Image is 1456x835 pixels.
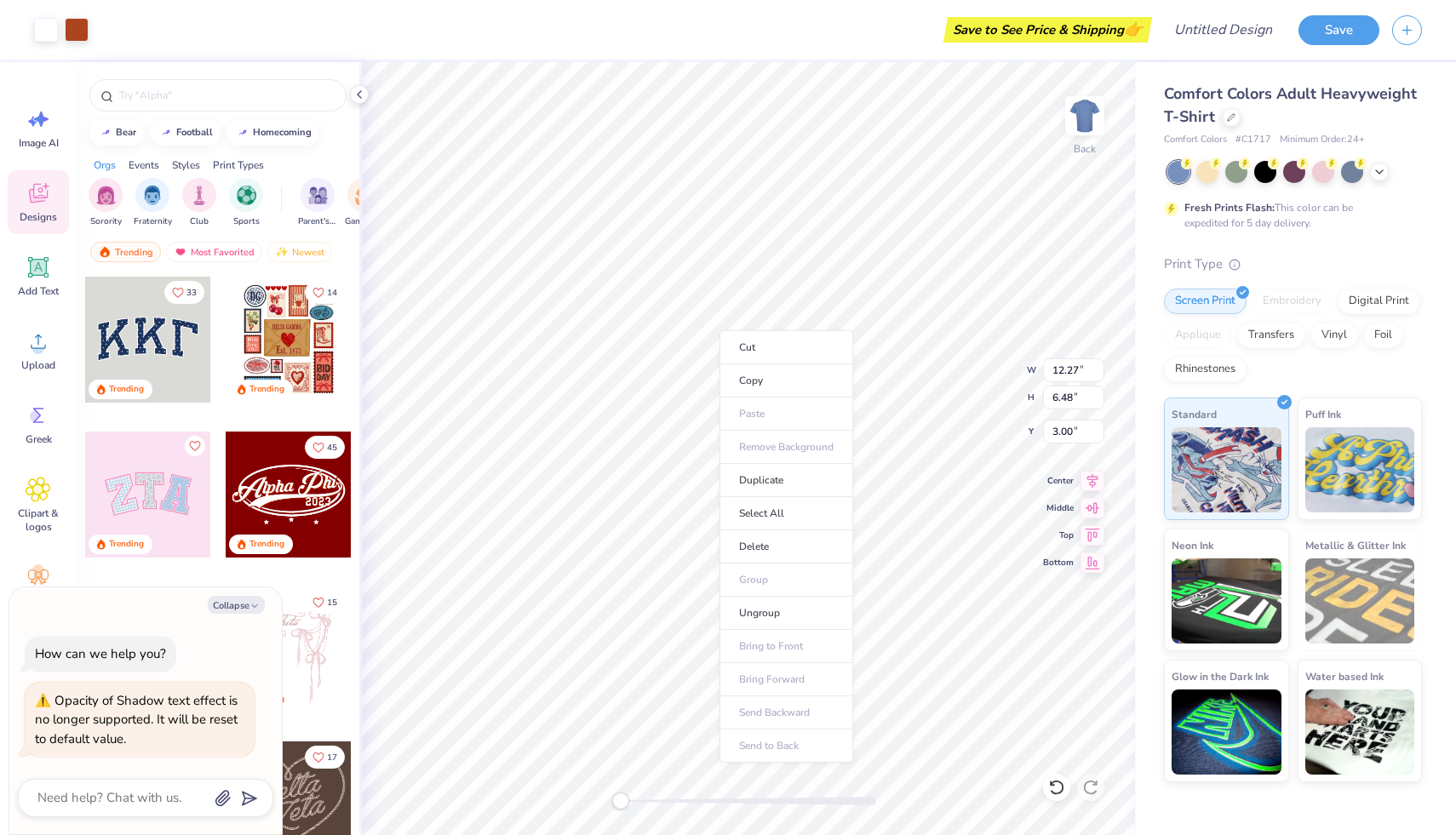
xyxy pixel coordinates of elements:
div: filter for Club [182,178,216,228]
button: Collapse [208,596,265,614]
span: Sports [233,215,260,228]
img: trend_line.gif [99,128,112,138]
img: Back [1068,99,1102,133]
button: bear [89,120,144,146]
img: Parent's Weekend Image [308,186,328,205]
span: Neon Ink [1172,536,1213,554]
button: filter button [182,178,216,228]
span: Minimum Order: 24 + [1280,133,1365,147]
div: This color can be expedited for 5 day delivery. [1184,200,1394,231]
div: football [176,128,213,137]
img: Fraternity Image [143,186,162,205]
li: Delete [719,530,853,563]
strong: Fresh Prints Flash: [1184,201,1275,214]
div: Accessibility label [612,792,629,809]
div: Trending [249,538,284,551]
input: Try "Alpha" [118,87,335,104]
img: Neon Ink [1172,558,1281,643]
div: Newest [267,242,332,262]
span: Middle [1043,501,1074,515]
span: Bottom [1043,556,1074,569]
span: Metallic & Glitter Ink [1305,536,1406,554]
button: Like [305,281,345,304]
span: Comfort Colors [1164,133,1227,147]
img: Sorority Image [96,186,116,205]
div: Trending [90,242,161,262]
button: homecoming [226,120,319,146]
button: Save [1298,15,1379,45]
span: 17 [327,753,337,762]
img: most_fav.gif [174,246,187,258]
div: filter for Sports [229,178,263,228]
img: Club Image [190,186,209,205]
span: Comfort Colors Adult Heavyweight T-Shirt [1164,83,1417,127]
div: Embroidery [1252,289,1333,314]
span: 33 [186,289,197,297]
img: Standard [1172,427,1281,512]
span: Greek [26,432,52,446]
li: Ungroup [719,597,853,630]
input: Untitled Design [1161,13,1286,47]
img: Metallic & Glitter Ink [1305,558,1415,643]
span: Water based Ink [1305,667,1384,685]
img: trending.gif [98,246,112,258]
img: Glow in the Dark Ink [1172,689,1281,775]
img: Water based Ink [1305,689,1415,775]
div: Vinyl [1310,323,1358,348]
div: How can we help you? [35,645,166,662]
img: Sports Image [237,186,256,205]
div: Events [129,157,159,173]
span: Club [190,215,209,228]
li: Copy [719,364,853,397]
div: Trending [109,383,144,396]
div: filter for Fraternity [134,178,172,228]
span: # C1717 [1235,133,1271,147]
button: Like [305,436,345,459]
img: trend_line.gif [159,128,173,138]
span: Game Day [345,215,384,228]
li: Select All [719,497,853,530]
button: Like [185,436,205,456]
div: Save to See Price & Shipping [948,17,1148,43]
div: Print Types [213,157,264,173]
div: filter for Parent's Weekend [298,178,337,228]
div: Trending [109,538,144,551]
img: Puff Ink [1305,427,1415,512]
span: Upload [21,358,55,372]
span: Standard [1172,405,1217,423]
span: Clipart & logos [10,506,66,534]
div: Print Type [1164,255,1422,274]
button: filter button [229,178,263,228]
div: Screen Print [1164,289,1247,314]
div: Trending [249,383,284,396]
div: Digital Print [1338,289,1420,314]
span: Image AI [19,136,59,150]
div: Opacity of Shadow text effect is no longer supported. It will be reset to default value. [35,691,244,749]
span: Puff Ink [1305,405,1341,423]
span: Glow in the Dark Ink [1172,667,1269,685]
button: filter button [345,178,384,228]
span: Center [1043,474,1074,488]
li: Duplicate [719,464,853,497]
button: Like [305,746,345,769]
div: Most Favorited [166,242,262,262]
div: Applique [1164,323,1232,348]
button: football [150,120,221,146]
div: homecoming [253,128,312,137]
span: Top [1043,529,1074,542]
div: Back [1074,141,1096,157]
div: bear [116,128,136,137]
div: Rhinestones [1164,357,1247,382]
div: filter for Sorority [89,178,123,228]
span: 👉 [1124,19,1143,39]
li: Cut [719,330,853,364]
button: filter button [134,178,172,228]
span: Add Text [18,284,59,298]
span: Sorority [90,215,122,228]
div: Transfers [1237,323,1305,348]
button: Like [305,591,345,614]
span: Fraternity [134,215,172,228]
button: filter button [89,178,123,228]
img: newest.gif [275,246,289,258]
span: 45 [327,443,337,452]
